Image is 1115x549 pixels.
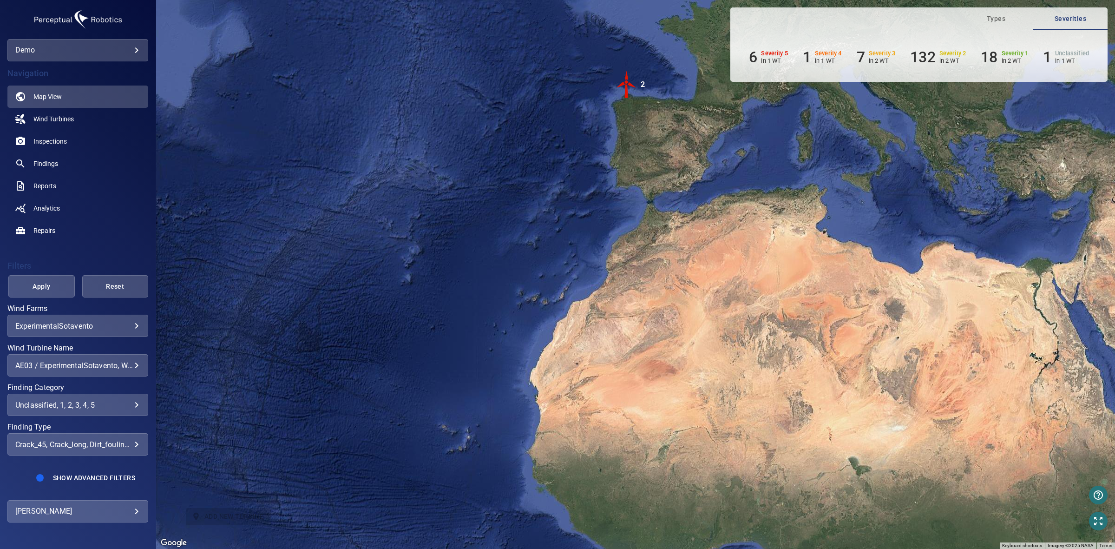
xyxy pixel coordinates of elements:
[7,433,148,456] div: Finding Type
[1043,48,1051,66] h6: 1
[33,204,60,213] span: Analytics
[1002,50,1029,57] h6: Severity 1
[7,344,148,352] label: Wind Turbine Name
[749,48,757,66] h6: 6
[53,474,135,482] span: Show Advanced Filters
[1043,48,1089,66] li: Severity Unclassified
[7,261,148,271] h4: Filters
[939,57,966,64] p: in 2 WT
[33,159,58,168] span: Findings
[1048,543,1094,548] span: Imagery ©2025 NASA
[158,537,189,549] a: Open this area in Google Maps (opens a new window)
[15,361,140,370] div: AE03 / ExperimentalSotavento, WTG-14 / ExperimentalSotavento
[7,423,148,431] label: Finding Type
[761,57,788,64] p: in 1 WT
[939,50,966,57] h6: Severity 2
[20,281,63,292] span: Apply
[8,275,74,298] button: Apply
[7,130,148,152] a: inspections noActive
[33,137,67,146] span: Inspections
[7,152,148,175] a: findings noActive
[15,401,140,410] div: unclassified, 1, 2, 3, 4, 5
[803,48,811,66] h6: 1
[869,57,896,64] p: in 2 WT
[964,13,1028,25] span: Types
[15,322,140,331] div: ExperimentalSotavento
[7,108,148,130] a: windturbines noActive
[32,7,125,32] img: demo-logo
[749,48,788,66] li: Severity 5
[15,43,140,58] div: demo
[857,48,896,66] li: Severity 3
[7,315,148,337] div: Wind Farms
[7,219,148,242] a: repairs noActive
[1039,13,1102,25] span: Severities
[82,275,148,298] button: Reset
[7,86,148,108] a: map active
[1099,543,1112,548] a: Terms
[7,197,148,219] a: analytics noActive
[641,71,645,99] div: 2
[815,57,842,64] p: in 1 WT
[910,48,935,66] h6: 132
[910,48,966,66] li: Severity 2
[7,384,148,391] label: Finding Category
[1055,50,1089,57] h6: Unclassified
[981,48,997,66] h6: 18
[981,48,1028,66] li: Severity 1
[7,39,148,61] div: demo
[15,440,140,449] div: crack_45, crack_long, dirt_fouling, erosion, peeling, pitting
[7,394,148,416] div: Finding Category
[1002,542,1042,549] button: Keyboard shortcuts
[7,175,148,197] a: reports noActive
[158,537,189,549] img: Google
[33,181,56,191] span: Reports
[94,281,137,292] span: Reset
[869,50,896,57] h6: Severity 3
[613,71,641,99] img: windFarmIconCat5.svg
[803,48,842,66] li: Severity 4
[33,114,74,124] span: Wind Turbines
[7,305,148,312] label: Wind Farms
[761,50,788,57] h6: Severity 5
[47,470,141,485] button: Show Advanced Filters
[15,504,140,519] div: [PERSON_NAME]
[7,354,148,377] div: Wind Turbine Name
[1055,57,1089,64] p: in 1 WT
[815,50,842,57] h6: Severity 4
[7,69,148,78] h4: Navigation
[1002,57,1029,64] p: in 2 WT
[857,48,865,66] h6: 7
[33,92,62,101] span: Map View
[33,226,55,235] span: Repairs
[613,71,641,100] gmp-advanced-marker: 2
